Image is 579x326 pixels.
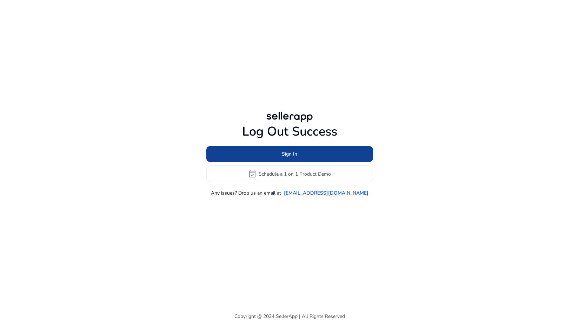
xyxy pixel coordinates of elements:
button: Sign In [206,146,373,162]
button: event_availableSchedule a 1 on 1 Product Demo [206,165,373,182]
h1: Log Out Success [206,124,373,139]
p: Any issues? Drop us an email at [211,189,281,197]
a: [EMAIL_ADDRESS][DOMAIN_NAME] [284,189,368,197]
span: Sign In [282,150,297,158]
span: event_available [248,170,257,178]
